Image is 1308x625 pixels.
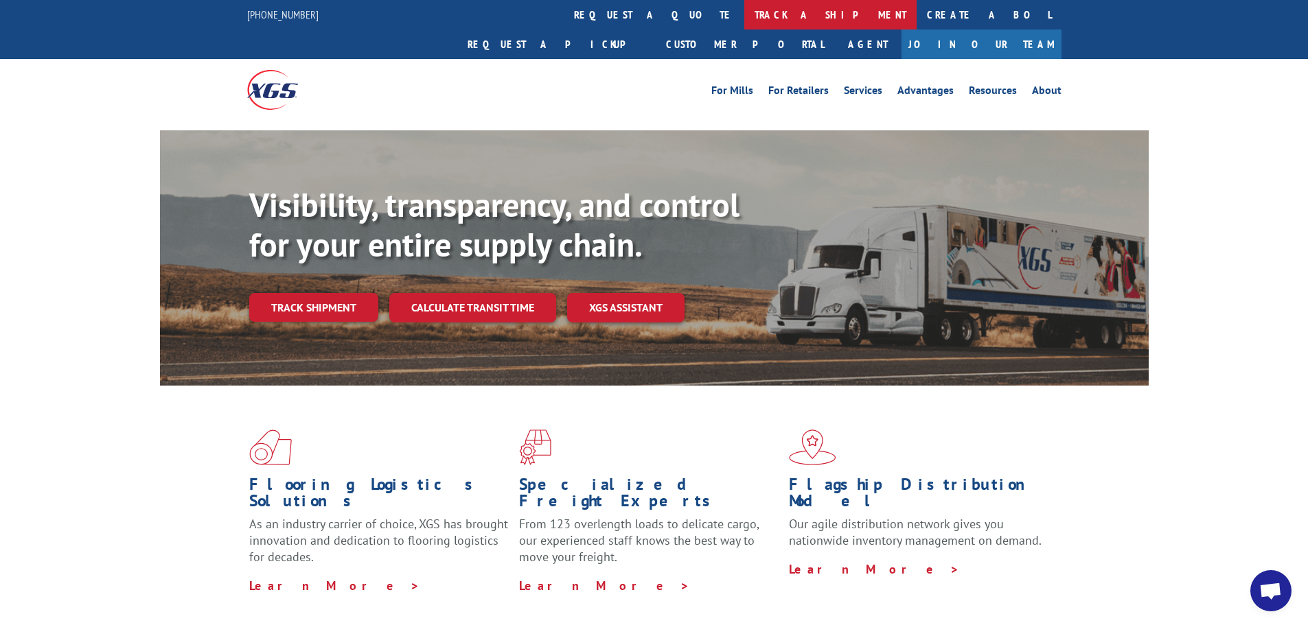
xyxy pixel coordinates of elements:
a: Customer Portal [656,30,834,59]
a: Join Our Team [902,30,1062,59]
span: Our agile distribution network gives you nationwide inventory management on demand. [789,516,1042,548]
img: xgs-icon-total-supply-chain-intelligence-red [249,429,292,465]
a: For Retailers [768,85,829,100]
a: Track shipment [249,293,378,322]
p: From 123 overlength loads to delicate cargo, our experienced staff knows the best way to move you... [519,516,779,577]
a: About [1032,85,1062,100]
a: Learn More > [519,578,690,593]
a: Resources [969,85,1017,100]
a: Advantages [897,85,954,100]
h1: Flooring Logistics Solutions [249,476,509,516]
a: Learn More > [789,561,960,577]
a: For Mills [711,85,753,100]
a: Learn More > [249,578,420,593]
b: Visibility, transparency, and control for your entire supply chain. [249,183,739,266]
img: xgs-icon-focused-on-flooring-red [519,429,551,465]
span: As an industry carrier of choice, XGS has brought innovation and dedication to flooring logistics... [249,516,508,565]
a: Agent [834,30,902,59]
h1: Flagship Distribution Model [789,476,1048,516]
a: [PHONE_NUMBER] [247,8,319,21]
a: Calculate transit time [389,293,556,322]
img: xgs-icon-flagship-distribution-model-red [789,429,836,465]
h1: Specialized Freight Experts [519,476,779,516]
a: Request a pickup [457,30,656,59]
a: Open chat [1250,570,1292,611]
a: XGS ASSISTANT [567,293,685,322]
a: Services [844,85,882,100]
